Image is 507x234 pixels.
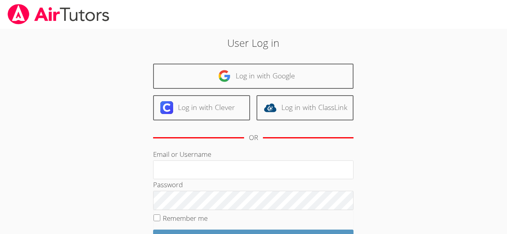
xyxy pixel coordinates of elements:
[163,214,208,223] label: Remember me
[153,95,250,120] a: Log in with Clever
[257,95,353,120] a: Log in with ClassLink
[160,101,173,114] img: clever-logo-6eab21bc6e7a338710f1a6ff85c0baf02591cd810cc4098c63d3a4b26e2feb20.svg
[264,101,277,114] img: classlink-logo-d6bb404cc1216ec64c9a2012d9dc4662098be43eaf13dc465df04b49fa7ab582.svg
[117,35,390,50] h2: User Log in
[218,70,231,82] img: google-logo-50288ca7cdecda66e5e0955fdab243c47b7ad437acaf1139b6f446037453330a.svg
[249,132,258,144] div: OR
[153,150,211,159] label: Email or Username
[153,64,353,89] a: Log in with Google
[153,180,183,189] label: Password
[7,4,110,24] img: airtutors_banner-c4298cdbf04f3fff15de1276eac7730deb9818008684d7c2e4769d2f7ddbe033.png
